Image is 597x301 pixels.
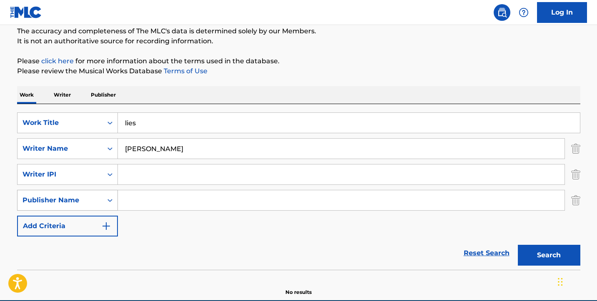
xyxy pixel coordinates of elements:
[17,216,118,236] button: Add Criteria
[101,221,111,231] img: 9d2ae6d4665cec9f34b9.svg
[41,57,74,65] a: click here
[17,26,580,36] p: The accuracy and completeness of The MLC's data is determined solely by our Members.
[518,245,580,266] button: Search
[494,4,510,21] a: Public Search
[22,118,97,128] div: Work Title
[22,144,97,154] div: Writer Name
[10,6,42,18] img: MLC Logo
[571,164,580,185] img: Delete Criterion
[497,7,507,17] img: search
[571,138,580,159] img: Delete Criterion
[571,190,580,211] img: Delete Criterion
[22,195,97,205] div: Publisher Name
[17,36,580,46] p: It is not an authoritative source for recording information.
[162,67,207,75] a: Terms of Use
[537,2,587,23] a: Log In
[17,56,580,66] p: Please for more information about the terms used in the database.
[519,7,529,17] img: help
[460,244,514,262] a: Reset Search
[22,169,97,179] div: Writer IPI
[17,86,36,104] p: Work
[17,112,580,270] form: Search Form
[285,279,312,296] p: No results
[558,269,563,294] div: Drag
[515,4,532,21] div: Help
[555,261,597,301] iframe: Chat Widget
[88,86,118,104] p: Publisher
[17,66,580,76] p: Please review the Musical Works Database
[51,86,73,104] p: Writer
